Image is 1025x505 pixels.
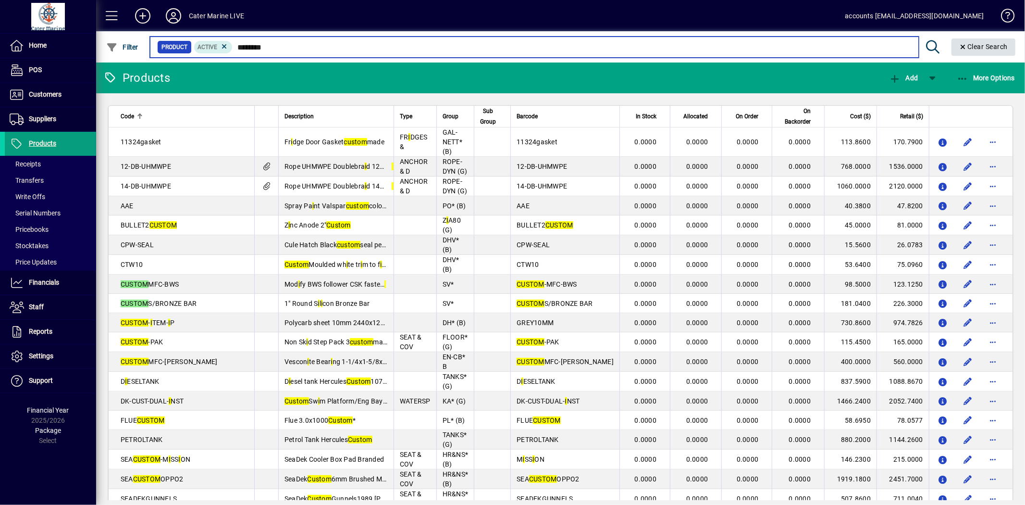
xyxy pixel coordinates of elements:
[517,338,559,346] span: -PAK
[877,372,929,391] td: 1088.8670
[10,242,49,250] span: Stocktakes
[985,257,1000,272] button: More options
[443,202,466,210] span: PO* (B)
[29,41,47,49] span: Home
[5,107,96,131] a: Suppliers
[789,138,811,146] span: 0.0000
[408,133,410,141] em: I
[877,157,929,177] td: 1536.0000
[517,397,580,405] span: DK-CUST-DUAL- NST
[517,202,530,210] span: AAE
[121,358,148,366] em: CUSTOM
[824,332,877,352] td: 115.4500
[676,111,716,122] div: Allocated
[284,319,419,327] span: Polycarb sheet 10mm 2440x1220 TNT Grey
[400,111,412,122] span: Type
[985,334,1000,350] button: More options
[634,241,656,249] span: 0.0000
[960,134,976,150] button: Edit
[121,111,134,122] span: Code
[737,358,759,366] span: 0.0000
[877,255,929,275] td: 75.0960
[686,182,708,190] span: 0.0000
[443,319,466,327] span: DH* (B)
[960,178,976,194] button: Edit
[284,338,391,346] span: Non Sk d Step Pack 3 made
[960,452,976,467] button: Edit
[960,296,976,311] button: Edit
[284,261,427,268] span: Moulded wh te tr m to f t CLW10 hatch
[960,374,976,389] button: Edit
[361,261,362,268] em: i
[889,74,918,82] span: Add
[350,338,373,346] em: custom
[824,196,877,215] td: 40.3800
[985,178,1000,194] button: More options
[737,241,759,249] span: 0.0000
[121,241,154,249] span: CPW-SEAL
[960,393,976,409] button: Edit
[284,378,389,385] span: D esel tank Hercules 107Lt
[121,138,161,146] span: 11324gasket
[985,413,1000,428] button: More options
[789,241,811,249] span: 0.0000
[517,111,538,122] span: Barcode
[985,217,1000,233] button: More options
[960,198,976,214] button: Edit
[736,111,758,122] span: On Order
[824,372,877,391] td: 837.5900
[877,352,929,372] td: 560.0000
[443,177,468,195] span: ROPE-DYN (G)
[284,358,400,366] span: Vescon te Bear ng 1-1/4x1-5/8x4-1/4
[443,128,462,155] span: GAL-NETT* (B)
[824,127,877,157] td: 113.8600
[985,432,1000,447] button: More options
[985,374,1000,389] button: More options
[29,66,42,74] span: POS
[400,177,428,195] span: ANCHOR & D
[737,280,759,288] span: 0.0000
[686,300,708,307] span: 0.0000
[121,300,148,307] em: CUSTOM
[985,471,1000,487] button: More options
[284,138,384,146] span: Fr dge Door Gasket made
[5,344,96,368] a: Settings
[517,138,557,146] span: 11324gasket
[517,182,567,190] span: 14-DB-UHMWPE
[634,163,656,170] span: 0.0000
[634,202,656,210] span: 0.0000
[194,41,233,53] mat-chip: Activation Status: Active
[326,221,351,229] em: Custom
[480,106,496,127] span: Sub Group
[634,261,656,268] span: 0.0000
[960,315,976,330] button: Edit
[29,328,52,335] span: Reports
[443,373,467,390] span: TANKS* (G)
[284,163,426,170] span: Rope UHMWPE Doublebra d 12mm Col
[517,300,544,307] em: CUSTOM
[845,8,984,24] div: accounts [EMAIL_ADDRESS][DOMAIN_NAME]
[121,338,148,346] em: CUSTOM
[686,163,708,170] span: 0.0000
[284,111,388,122] div: Description
[517,261,539,268] span: CTW10
[121,261,143,268] span: CTW10
[331,358,333,366] em: i
[517,358,544,366] em: CUSTOM
[778,106,819,127] div: On Backorder
[400,133,428,151] span: FR DGES &
[686,261,708,268] span: 0.0000
[789,319,811,327] span: 0.0000
[824,255,877,275] td: 53.6400
[5,221,96,238] a: Pricebooks
[985,315,1000,330] button: More options
[957,74,1015,82] span: More Options
[960,277,976,292] button: Edit
[778,106,811,127] span: On Backorder
[5,369,96,393] a: Support
[337,241,360,249] em: custom
[686,319,708,327] span: 0.0000
[127,7,158,25] button: Add
[985,198,1000,214] button: More options
[27,406,69,414] span: Financial Year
